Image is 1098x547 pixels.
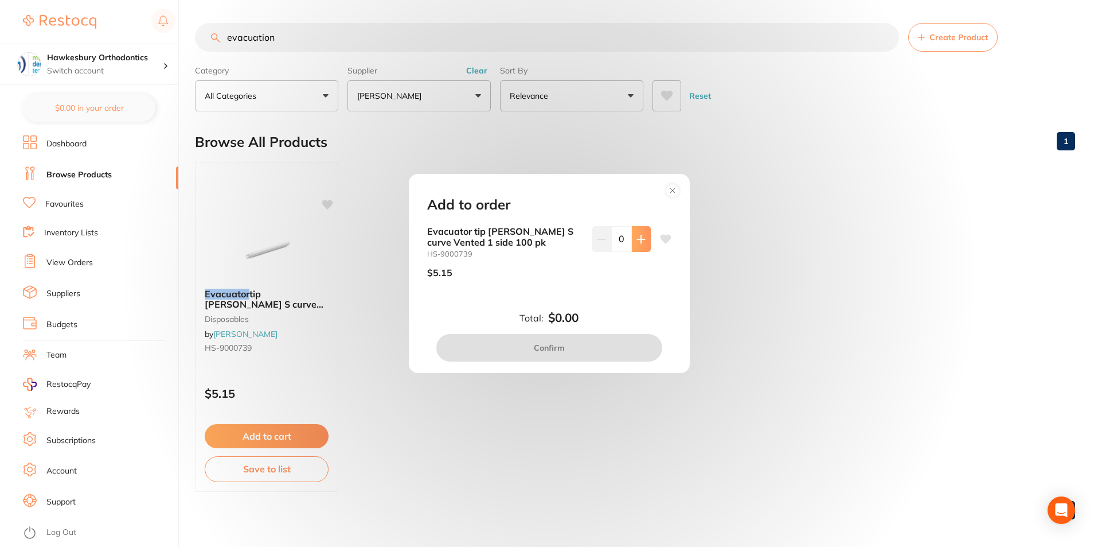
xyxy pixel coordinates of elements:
[427,267,452,278] p: $5.15
[548,311,579,325] b: $0.00
[427,226,583,247] b: Evacuator tip [PERSON_NAME] S curve Vented 1 side 100 pk
[436,334,662,362] button: Confirm
[427,197,510,213] h2: Add to order
[427,250,583,258] small: HS-9000739
[519,313,544,323] label: Total:
[1048,496,1075,524] div: Open Intercom Messenger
